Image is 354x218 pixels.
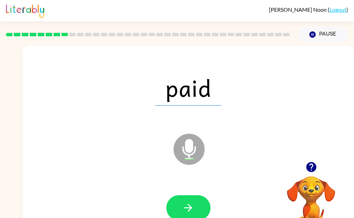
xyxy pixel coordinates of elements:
[329,6,346,13] a: Logout
[155,70,222,106] span: paid
[6,3,44,18] img: Literably
[298,27,348,42] button: Pause
[269,6,348,13] div: ( )
[269,6,328,13] span: [PERSON_NAME] Noon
